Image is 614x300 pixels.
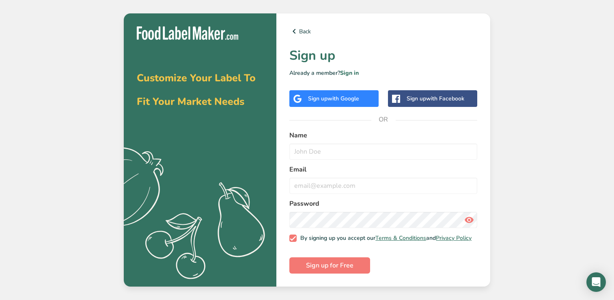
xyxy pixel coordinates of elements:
[137,71,256,109] span: Customize Your Label To Fit Your Market Needs
[436,234,472,242] a: Privacy Policy
[297,235,472,242] span: By signing up you accept our and
[407,94,464,103] div: Sign up
[371,107,396,132] span: OR
[289,46,477,65] h1: Sign up
[308,94,359,103] div: Sign up
[289,199,477,209] label: Password
[289,69,477,77] p: Already a member?
[289,257,370,274] button: Sign up for Free
[137,26,238,40] img: Food Label Maker
[375,234,426,242] a: Terms & Conditions
[426,95,464,102] span: with Facebook
[289,178,477,194] input: email@example.com
[289,26,477,36] a: Back
[340,69,359,77] a: Sign in
[586,272,606,292] div: Open Intercom Messenger
[289,130,477,140] label: Name
[289,165,477,174] label: Email
[306,261,353,270] span: Sign up for Free
[289,143,477,160] input: John Doe
[327,95,359,102] span: with Google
